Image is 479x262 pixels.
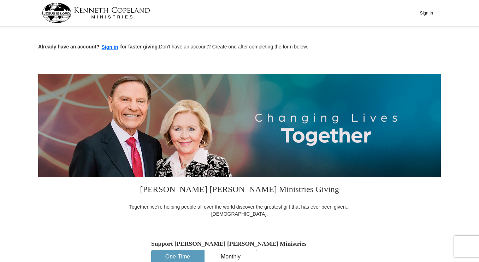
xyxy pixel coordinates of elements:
strong: Already have an account? for faster giving. [38,44,159,50]
img: kcm-header-logo.svg [42,3,150,23]
div: Together, we're helping people all over the world discover the greatest gift that has ever been g... [125,203,354,217]
p: Don't have an account? Create one after completing the form below. [38,43,441,51]
button: Sign in [100,43,120,51]
button: Sign In [416,7,437,18]
h5: Support [PERSON_NAME] [PERSON_NAME] Ministries [151,240,328,248]
h3: [PERSON_NAME] [PERSON_NAME] Ministries Giving [125,177,354,203]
